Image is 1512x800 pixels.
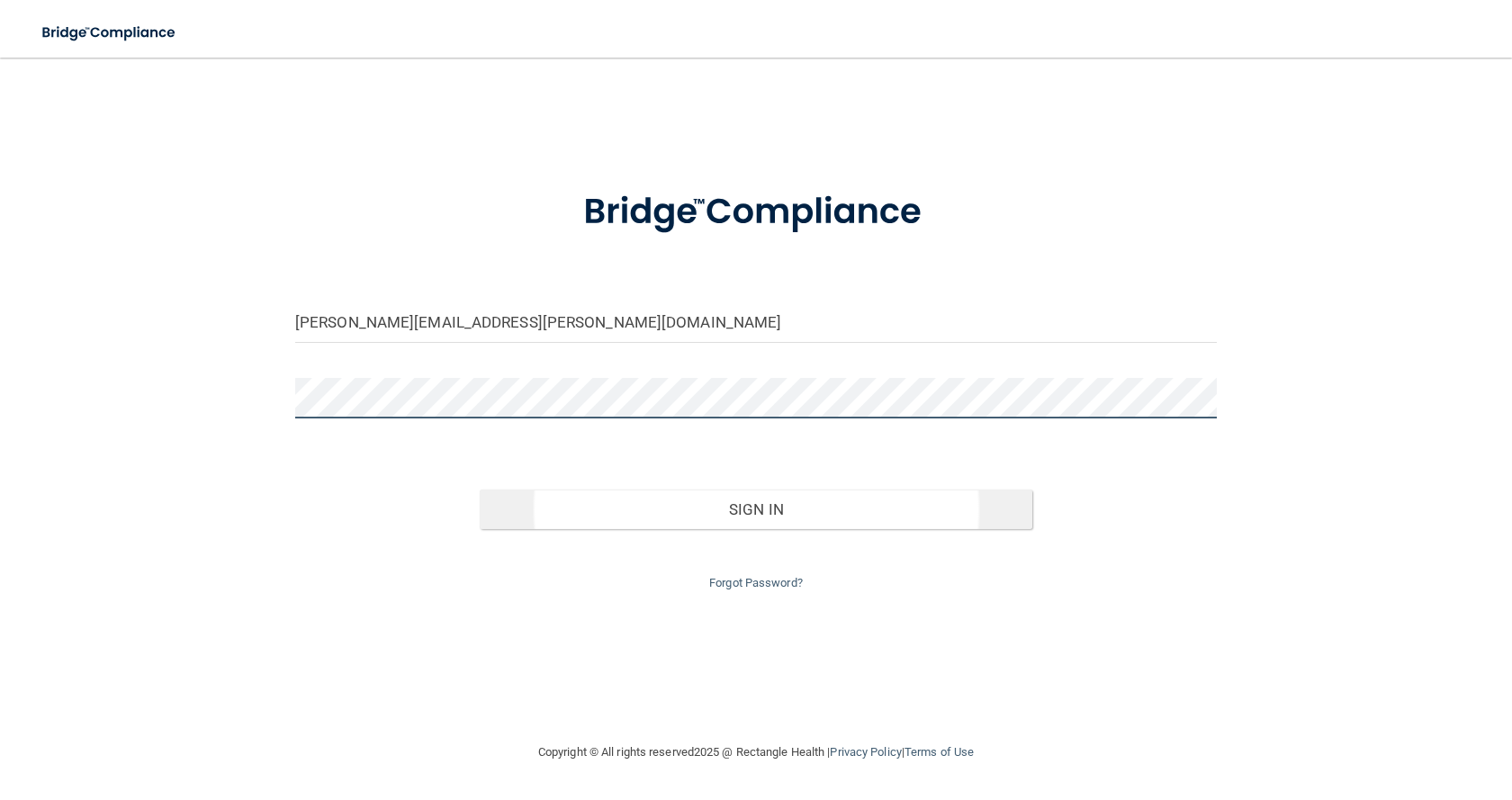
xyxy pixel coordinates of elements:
[546,166,966,259] img: bridge_compliance_login_screen.278c3ca4.svg
[480,490,1032,529] button: Sign In
[1201,672,1490,744] iframe: Drift Widget Chat Controller
[904,745,974,759] a: Terms of Use
[27,14,193,51] img: bridge_compliance_login_screen.278c3ca4.svg
[830,745,901,759] a: Privacy Policy
[709,576,803,589] a: Forgot Password?
[295,302,1217,343] input: Email
[427,724,1084,781] div: Copyright © All rights reserved 2025 @ Rectangle Health | |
